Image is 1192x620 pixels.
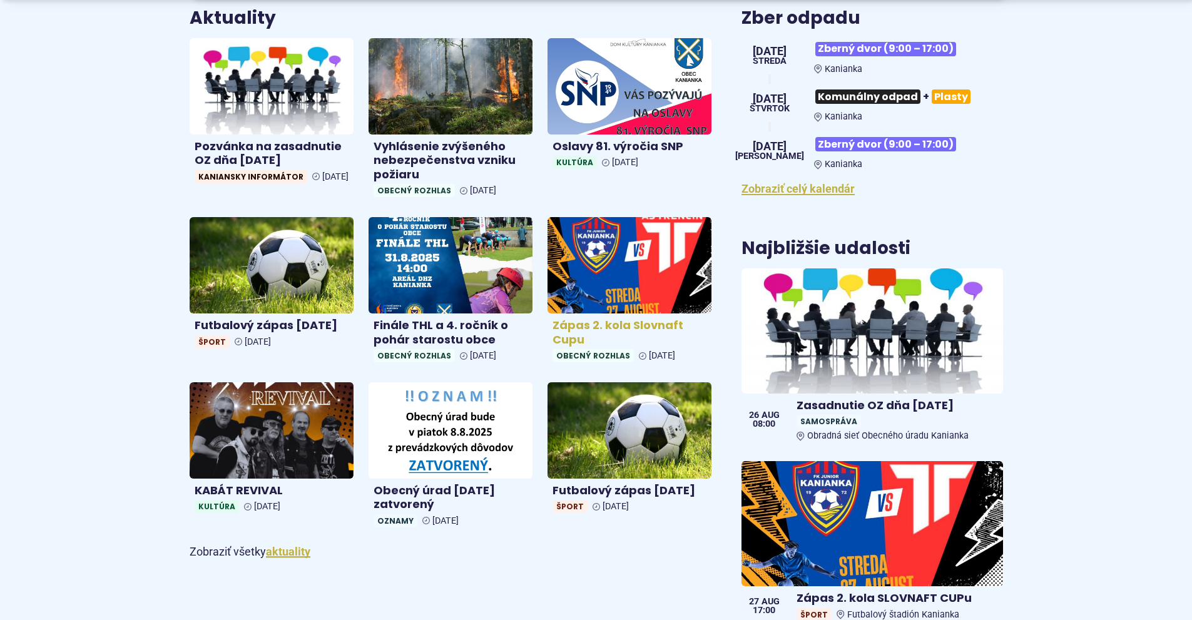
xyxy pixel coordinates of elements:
[548,382,711,518] a: Futbalový zápas [DATE] Šport [DATE]
[825,111,862,122] span: Kanianka
[847,609,959,620] span: Futbalový štadión Kanianka
[797,399,997,413] h4: Zasadnutie OZ dňa [DATE]
[741,9,1002,28] h3: Zber odpadu
[553,349,634,362] span: Obecný rozhlas
[190,38,354,188] a: Pozvánka na zasadnutie OZ dňa [DATE] Kaniansky informátor [DATE]
[735,152,804,161] span: [PERSON_NAME]
[470,350,496,361] span: [DATE]
[815,137,956,151] span: Zberný dvor (9:00 – 17:00)
[195,170,307,183] span: Kaniansky informátor
[374,349,455,362] span: Obecný rozhlas
[245,337,271,347] span: [DATE]
[553,156,597,169] span: Kultúra
[741,37,1002,74] a: Zberný dvor (9:00 – 17:00) Kanianka [DATE] streda
[374,484,527,512] h4: Obecný úrad [DATE] zatvorený
[762,411,780,420] span: aug
[741,268,1002,447] a: Zasadnutie OZ dňa [DATE] SamosprávaObradná sieť Obecného úradu Kanianka 26 aug 08:00
[750,93,790,104] span: [DATE]
[548,217,711,367] a: Zápas 2. kola Slovnaft Cupu Obecný rozhlas [DATE]
[553,500,588,513] span: Šport
[553,140,706,154] h4: Oslavy 81. výročia SNP
[825,64,862,74] span: Kanianka
[553,484,706,498] h4: Futbalový zápas [DATE]
[741,132,1002,170] a: Zberný dvor (9:00 – 17:00) Kanianka [DATE] [PERSON_NAME]
[753,46,787,57] span: [DATE]
[190,542,712,562] p: Zobraziť všetky
[741,84,1002,122] a: Komunálny odpad+Plasty Kanianka [DATE] štvrtok
[753,57,787,66] span: streda
[266,545,310,558] a: Zobraziť všetky aktuality
[749,411,759,420] span: 26
[548,38,711,174] a: Oslavy 81. výročia SNP Kultúra [DATE]
[735,141,804,152] span: [DATE]
[815,42,956,56] span: Zberný dvor (9:00 – 17:00)
[762,597,780,606] span: aug
[749,597,759,606] span: 27
[553,318,706,347] h4: Zápas 2. kola Slovnaft Cupu
[470,185,496,196] span: [DATE]
[190,9,276,28] h3: Aktuality
[432,516,459,526] span: [DATE]
[190,382,354,518] a: KABÁT REVIVAL Kultúra [DATE]
[932,89,970,104] span: Plasty
[195,140,349,168] h4: Pozvánka na zasadnutie OZ dňa [DATE]
[807,430,969,441] span: Obradná sieť Obecného úradu Kanianka
[750,104,790,113] span: štvrtok
[797,415,861,428] span: Samospráva
[612,157,638,168] span: [DATE]
[374,514,417,527] span: Oznamy
[649,350,675,361] span: [DATE]
[195,318,349,333] h4: Futbalový zápas [DATE]
[374,140,527,182] h4: Vyhlásenie zvýšeného nebezpečenstva vzniku požiaru
[741,239,910,258] h3: Najbližšie udalosti
[603,501,629,512] span: [DATE]
[814,84,1002,109] h3: +
[797,591,997,606] h4: Zápas 2. kola SLOVNAFT CUPu
[190,217,354,353] a: Futbalový zápas [DATE] Šport [DATE]
[369,382,532,532] a: Obecný úrad [DATE] zatvorený Oznamy [DATE]
[195,500,239,513] span: Kultúra
[322,171,349,182] span: [DATE]
[741,182,855,195] a: Zobraziť celý kalendár
[825,159,862,170] span: Kanianka
[369,38,532,202] a: Vyhlásenie zvýšeného nebezpečenstva vzniku požiaru Obecný rozhlas [DATE]
[374,318,527,347] h4: Finále THL a 4. ročník o pohár starostu obce
[195,335,230,348] span: Šport
[749,420,780,429] span: 08:00
[749,606,780,615] span: 17:00
[374,184,455,197] span: Obecný rozhlas
[195,484,349,498] h4: KABÁT REVIVAL
[254,501,280,512] span: [DATE]
[369,217,532,367] a: Finále THL a 4. ročník o pohár starostu obce Obecný rozhlas [DATE]
[815,89,920,104] span: Komunálny odpad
